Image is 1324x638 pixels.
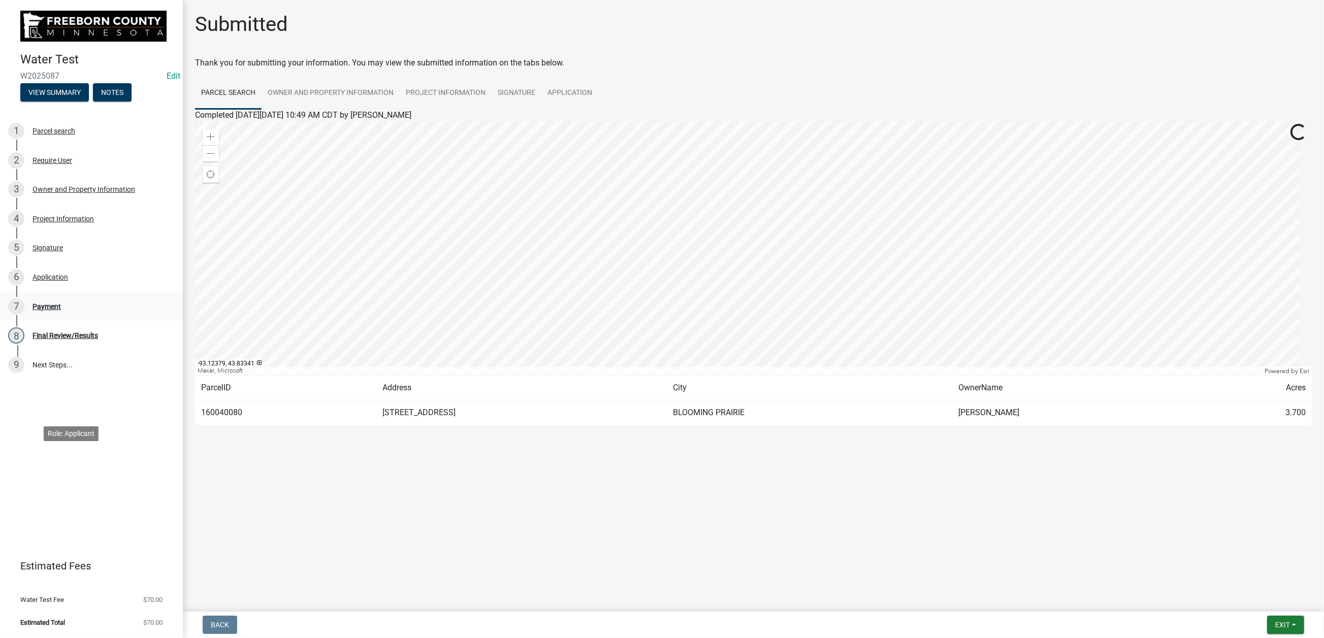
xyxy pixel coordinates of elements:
[203,129,219,145] div: Zoom in
[8,211,24,227] div: 4
[167,71,180,81] a: Edit
[20,89,89,97] wm-modal-confirm: Summary
[8,327,24,344] div: 8
[44,426,99,441] div: Role: Applicant
[8,357,24,373] div: 9
[167,71,180,81] wm-modal-confirm: Edit Application Number
[20,11,167,42] img: Freeborn County, Minnesota
[93,89,132,97] wm-modal-confirm: Notes
[33,157,72,164] div: Require User
[143,596,163,603] span: $70.00
[203,616,237,634] button: Back
[33,244,63,251] div: Signature
[195,110,411,120] span: Completed [DATE][DATE] 10:49 AM CDT by [PERSON_NAME]
[667,376,952,400] td: City
[492,77,541,110] a: Signature
[8,181,24,197] div: 3
[1300,367,1309,375] a: Esri
[376,376,667,400] td: Address
[1262,367,1312,375] div: Powered by
[1275,621,1290,629] span: Exit
[33,215,94,222] div: Project Information
[33,303,61,310] div: Payment
[1201,376,1312,400] td: Acres
[20,71,163,81] span: W2025087
[8,240,24,256] div: 5
[8,123,24,139] div: 1
[952,376,1201,400] td: OwnerName
[400,77,492,110] a: Project Information
[1201,400,1312,425] td: 3.700
[33,332,98,339] div: Final Review/Results
[195,367,1262,375] div: Maxar, Microsoft
[93,83,132,102] button: Notes
[667,400,952,425] td: BLOOMING PRAIRIE
[33,186,135,193] div: Owner and Property Information
[20,83,89,102] button: View Summary
[20,596,64,603] span: Water Test Fee
[8,298,24,315] div: 7
[33,127,75,135] div: Parcel search
[20,52,175,67] h4: Water Test
[952,400,1201,425] td: [PERSON_NAME]
[195,12,288,37] h1: Submitted
[33,274,68,281] div: Application
[376,400,667,425] td: [STREET_ADDRESS]
[195,400,376,425] td: 160040080
[8,152,24,169] div: 2
[8,269,24,285] div: 6
[203,145,219,161] div: Zoom out
[195,376,376,400] td: ParcelID
[262,77,400,110] a: Owner and Property Information
[195,77,262,110] a: Parcel search
[1267,616,1304,634] button: Exit
[20,619,65,626] span: Estimated Total
[211,621,229,629] span: Back
[8,556,167,576] a: Estimated Fees
[143,619,163,626] span: $70.00
[541,77,598,110] a: Application
[203,166,219,183] div: Find my location
[195,57,1312,69] div: Thank you for submitting your information. You may view the submitted information on the tabs below.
